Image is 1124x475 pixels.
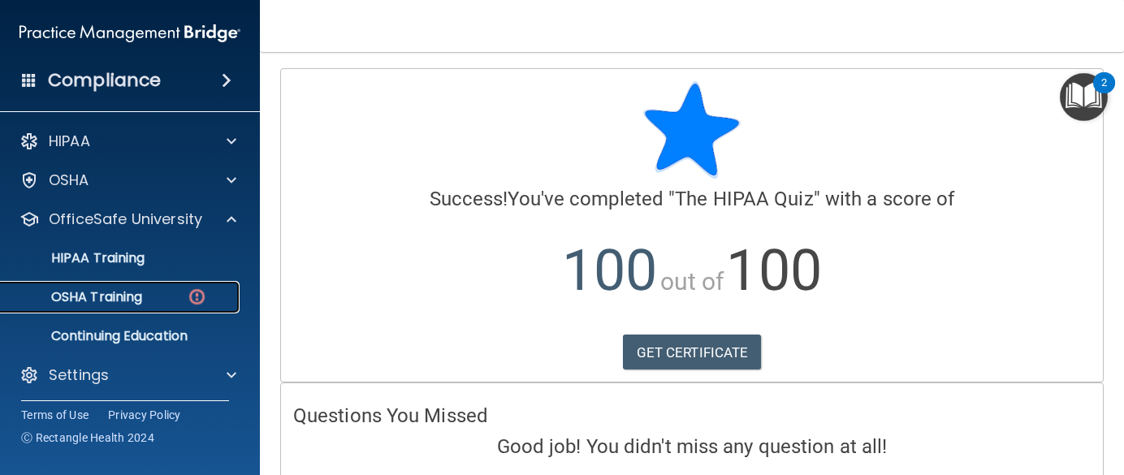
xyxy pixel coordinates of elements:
[49,209,202,229] p: OfficeSafe University
[11,250,145,266] p: HIPAA Training
[293,188,1091,209] h4: You've completed " " with a score of
[675,188,813,210] span: The HIPAA Quiz
[293,405,1091,426] h4: Questions You Missed
[11,289,142,305] p: OSHA Training
[49,171,89,190] p: OSHA
[19,17,240,50] img: PMB logo
[623,335,762,370] a: GET CERTIFICATE
[19,209,236,229] a: OfficeSafe University
[293,436,1091,457] h4: Good job! You didn't miss any question at all!
[21,407,89,423] a: Terms of Use
[48,69,161,92] h4: Compliance
[562,237,657,304] span: 100
[108,407,181,423] a: Privacy Policy
[643,81,741,179] img: blue-star-rounded.9d042014.png
[1101,83,1107,104] div: 2
[726,237,821,304] span: 100
[660,267,724,296] span: out of
[1043,363,1105,425] iframe: Drift Widget Chat Controller
[21,430,154,446] span: Ⓒ Rectangle Health 2024
[49,132,90,151] p: HIPAA
[19,132,236,151] a: HIPAA
[19,365,236,385] a: Settings
[1060,73,1108,121] button: Open Resource Center, 2 new notifications
[19,171,236,190] a: OSHA
[187,287,207,307] img: danger-circle.6113f641.png
[11,328,232,344] p: Continuing Education
[430,188,508,210] span: Success!
[49,365,109,385] p: Settings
